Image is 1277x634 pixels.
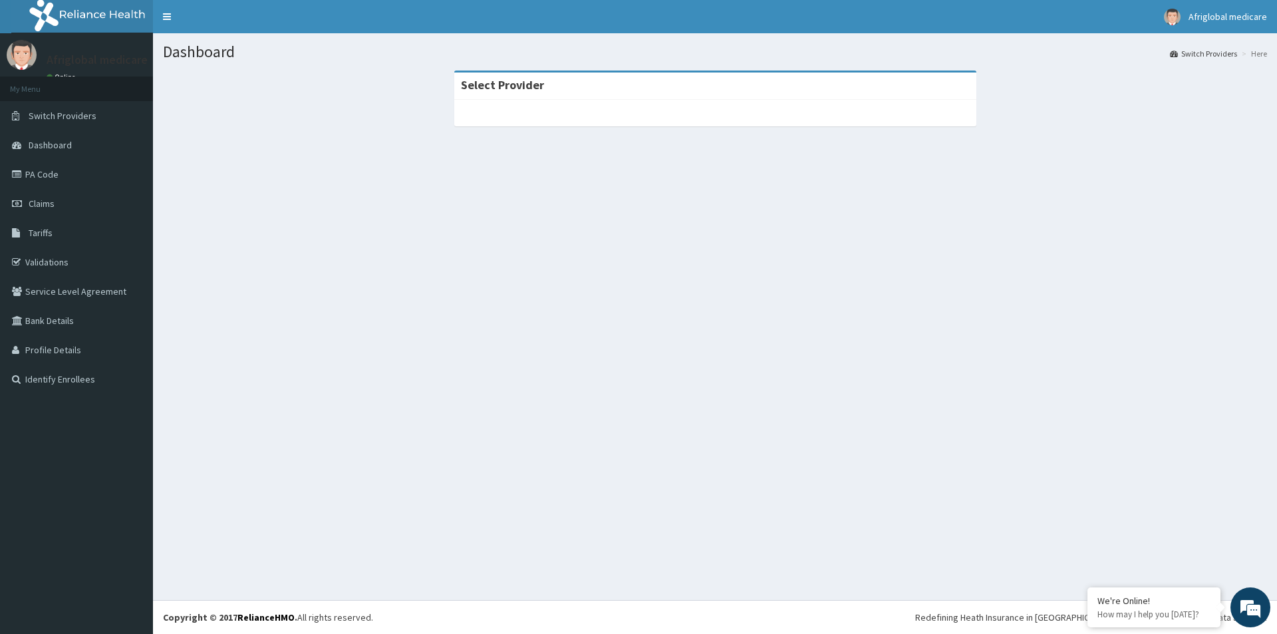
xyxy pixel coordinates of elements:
[29,139,72,151] span: Dashboard
[237,611,295,623] a: RelianceHMO
[163,611,297,623] strong: Copyright © 2017 .
[47,54,148,66] p: Afriglobal medicare
[461,77,544,92] strong: Select Provider
[1097,595,1210,607] div: We're Online!
[29,110,96,122] span: Switch Providers
[915,611,1267,624] div: Redefining Heath Insurance in [GEOGRAPHIC_DATA] using Telemedicine and Data Science!
[1189,11,1267,23] span: Afriglobal medicare
[1238,48,1267,59] li: Here
[29,198,55,210] span: Claims
[7,40,37,70] img: User Image
[1097,609,1210,620] p: How may I help you today?
[1170,48,1237,59] a: Switch Providers
[1164,9,1181,25] img: User Image
[153,600,1277,634] footer: All rights reserved.
[47,73,78,82] a: Online
[29,227,53,239] span: Tariffs
[163,43,1267,61] h1: Dashboard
